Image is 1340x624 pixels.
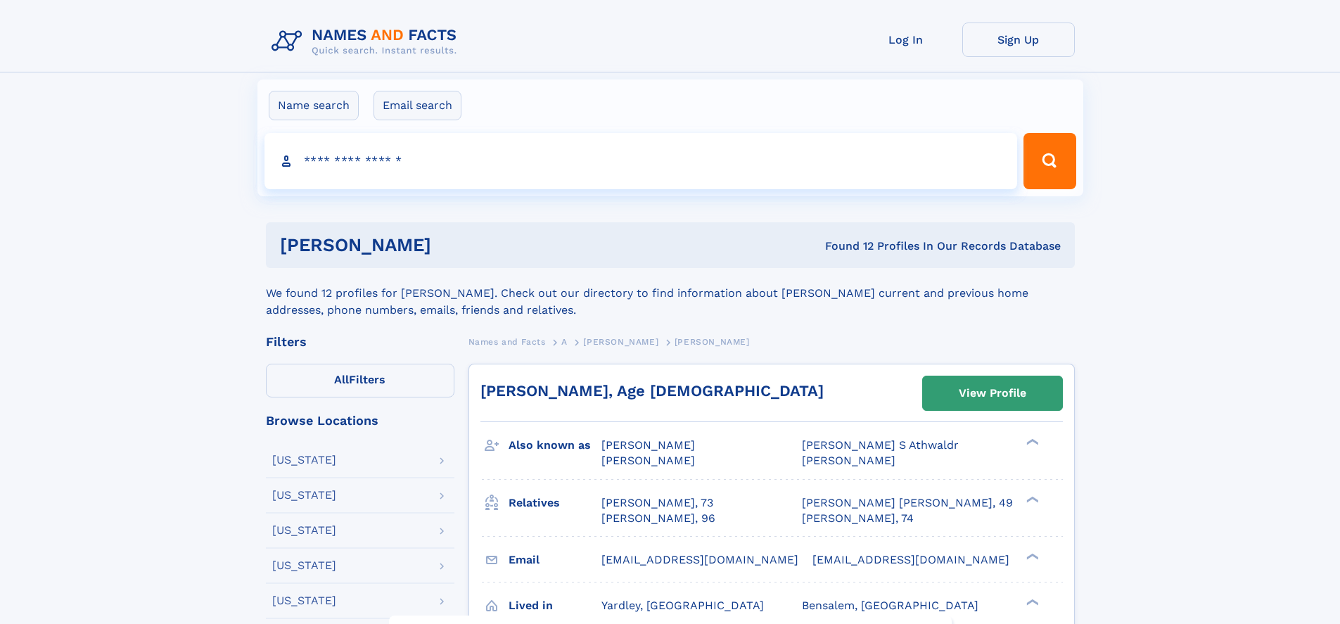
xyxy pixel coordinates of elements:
a: [PERSON_NAME] [583,333,658,350]
span: [EMAIL_ADDRESS][DOMAIN_NAME] [601,553,798,566]
div: We found 12 profiles for [PERSON_NAME]. Check out our directory to find information about [PERSON... [266,268,1075,319]
span: [PERSON_NAME] [802,454,895,467]
span: [PERSON_NAME] [675,337,750,347]
a: [PERSON_NAME], 73 [601,495,713,511]
a: [PERSON_NAME] [PERSON_NAME], 49 [802,495,1013,511]
input: search input [264,133,1018,189]
span: [PERSON_NAME] [601,438,695,452]
div: [US_STATE] [272,454,336,466]
div: View Profile [959,377,1026,409]
div: ❯ [1023,597,1040,606]
div: [US_STATE] [272,560,336,571]
a: [PERSON_NAME], 96 [601,511,715,526]
a: [PERSON_NAME], 74 [802,511,914,526]
h3: Lived in [509,594,601,618]
span: All [334,373,349,386]
div: ❯ [1023,552,1040,561]
a: [PERSON_NAME], Age [DEMOGRAPHIC_DATA] [480,382,824,400]
div: [US_STATE] [272,595,336,606]
div: [US_STATE] [272,490,336,501]
img: Logo Names and Facts [266,23,468,61]
h3: Email [509,548,601,572]
label: Name search [269,91,359,120]
span: Yardley, [GEOGRAPHIC_DATA] [601,599,764,612]
span: [PERSON_NAME] [583,337,658,347]
label: Email search [374,91,461,120]
div: Browse Locations [266,414,454,427]
div: Filters [266,336,454,348]
div: [US_STATE] [272,525,336,536]
span: [PERSON_NAME] S Athwaldr [802,438,959,452]
h3: Also known as [509,433,601,457]
span: [PERSON_NAME] [601,454,695,467]
h3: Relatives [509,491,601,515]
span: Bensalem, [GEOGRAPHIC_DATA] [802,599,978,612]
a: Names and Facts [468,333,546,350]
a: A [561,333,568,350]
div: Found 12 Profiles In Our Records Database [628,238,1061,254]
a: View Profile [923,376,1062,410]
span: A [561,337,568,347]
h1: [PERSON_NAME] [280,236,628,254]
a: Log In [850,23,962,57]
label: Filters [266,364,454,397]
button: Search Button [1023,133,1076,189]
a: Sign Up [962,23,1075,57]
span: [EMAIL_ADDRESS][DOMAIN_NAME] [812,553,1009,566]
div: ❯ [1023,438,1040,447]
div: ❯ [1023,495,1040,504]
